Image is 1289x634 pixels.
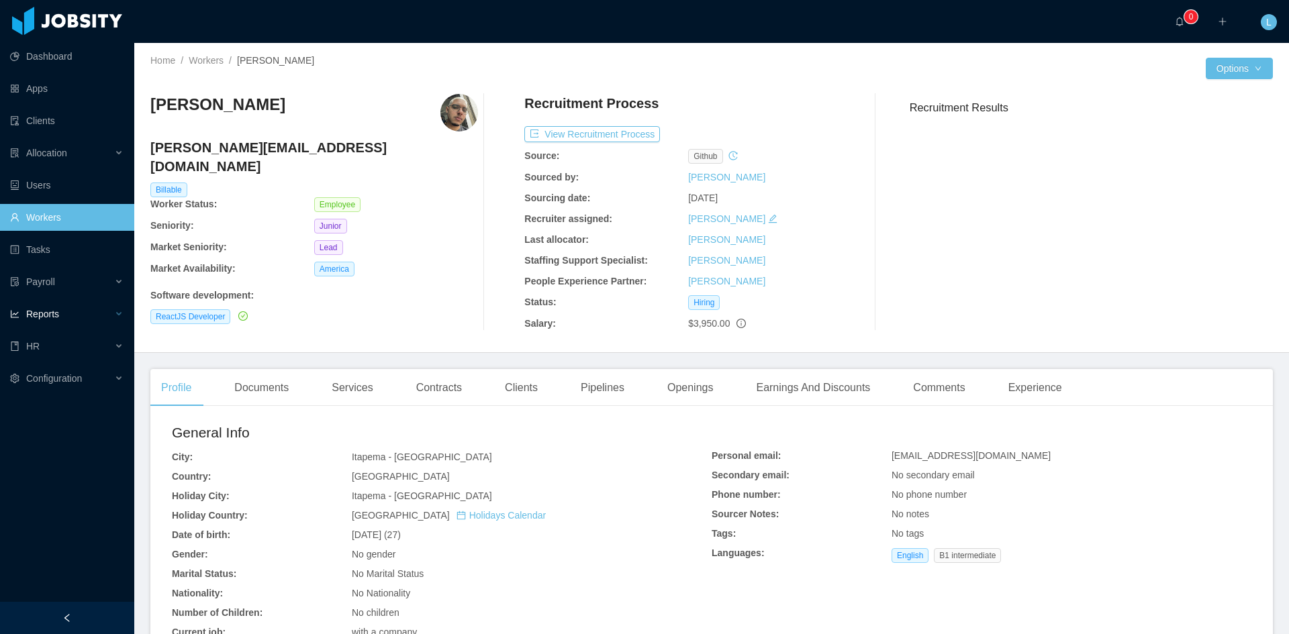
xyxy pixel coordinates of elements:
b: Sourced by: [524,172,579,182]
b: Tags: [712,528,736,539]
span: Billable [150,182,187,197]
span: B1 intermediate [934,548,1001,563]
b: Worker Status: [150,199,217,209]
i: icon: calendar [457,511,466,520]
span: Junior [314,219,347,233]
span: Allocation [26,148,67,158]
b: Date of birth: [172,529,230,540]
b: Number of Children: [172,607,262,618]
a: icon: userWorkers [10,204,124,231]
div: Documents [224,369,299,407]
b: Market Availability: [150,263,236,274]
a: icon: calendarHolidays Calendar [457,510,546,521]
i: icon: history [728,151,738,160]
div: Clients [494,369,548,407]
span: $3,950.00 [688,318,730,329]
b: Last allocator: [524,234,589,245]
b: Software development : [150,290,254,301]
a: [PERSON_NAME] [688,255,765,266]
a: icon: exportView Recruitment Process [524,129,660,140]
div: Experience [998,369,1073,407]
span: No children [352,607,399,618]
b: Holiday City: [172,490,230,501]
div: Profile [150,369,202,407]
span: No notes [892,509,929,519]
b: Source: [524,150,559,161]
a: icon: appstoreApps [10,75,124,102]
div: Openings [657,369,724,407]
i: icon: check-circle [238,311,248,321]
span: No Nationality [352,588,410,598]
b: Languages: [712,547,765,558]
span: No phone number [892,489,967,500]
a: [PERSON_NAME] [688,213,765,224]
span: Lead [314,240,343,255]
span: ReactJS Developer [150,309,230,324]
span: No Marital Status [352,568,424,579]
b: Secondary email: [712,470,790,480]
span: [DATE] [688,193,718,203]
span: English [892,548,928,563]
span: / [229,55,232,66]
b: Phone number: [712,489,781,500]
i: icon: setting [10,374,19,383]
span: / [181,55,183,66]
h3: [PERSON_NAME] [150,94,285,115]
sup: 0 [1184,10,1198,23]
span: HR [26,341,40,352]
span: Reports [26,309,59,319]
a: icon: profileTasks [10,236,124,263]
b: Status: [524,297,556,307]
span: github [688,149,722,164]
b: Staffing Support Specialist: [524,255,648,266]
b: Country: [172,471,211,482]
i: icon: file-protect [10,277,19,286]
span: [EMAIL_ADDRESS][DOMAIN_NAME] [892,450,1051,461]
a: icon: pie-chartDashboard [10,43,124,70]
i: icon: plus [1218,17,1227,26]
b: Gender: [172,549,208,560]
span: [GEOGRAPHIC_DATA] [352,510,546,521]
span: [PERSON_NAME] [237,55,314,66]
h3: Recruitment Results [910,99,1273,116]
a: Workers [189,55,224,66]
b: Marital Status: [172,568,236,579]
b: Nationality: [172,588,223,598]
b: Recruiter assigned: [524,213,612,224]
b: Holiday Country: [172,510,248,521]
div: Comments [902,369,975,407]
b: Market Seniority: [150,242,227,252]
span: America [314,262,354,276]
span: [GEOGRAPHIC_DATA] [352,471,450,482]
a: icon: auditClients [10,107,124,134]
a: Home [150,55,175,66]
div: Pipelines [570,369,635,407]
i: icon: edit [768,214,777,223]
a: [PERSON_NAME] [688,172,765,182]
span: Hiring [688,295,720,310]
span: No secondary email [892,470,975,480]
h2: General Info [172,422,712,443]
span: Configuration [26,373,82,384]
a: [PERSON_NAME] [688,234,765,245]
button: Optionsicon: down [1206,58,1273,79]
b: Salary: [524,318,556,329]
span: Employee [314,197,361,212]
b: Sourcer Notes: [712,509,779,519]
i: icon: solution [10,148,19,158]
b: Personal email: [712,450,781,461]
h4: [PERSON_NAME][EMAIL_ADDRESS][DOMAIN_NAME] [150,138,478,176]
div: Contracts [405,369,473,407]
span: L [1266,14,1272,30]
a: icon: check-circle [236,311,248,321]
span: Payroll [26,276,55,287]
div: Services [321,369,383,407]
b: Sourcing date: [524,193,590,203]
span: info-circle [736,319,746,328]
i: icon: line-chart [10,309,19,319]
b: People Experience Partner: [524,276,647,286]
span: Itapema - [GEOGRAPHIC_DATA] [352,490,492,501]
span: No gender [352,549,395,560]
button: icon: exportView Recruitment Process [524,126,660,142]
span: Itapema - [GEOGRAPHIC_DATA] [352,452,492,462]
